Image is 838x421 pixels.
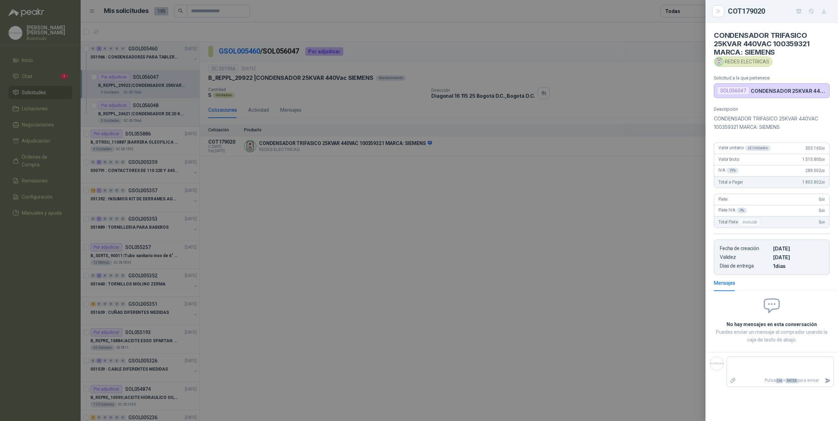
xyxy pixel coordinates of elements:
[720,263,770,269] p: Días de entrega
[821,209,825,213] span: ,00
[720,246,770,251] p: Fecha de creación
[819,220,825,225] span: 0
[773,254,824,260] p: [DATE]
[821,220,825,224] span: ,00
[718,168,738,173] span: IVA
[714,56,772,67] div: REDES ELECTRICAS
[718,218,762,226] span: Total Flete
[802,157,825,162] span: 1.515.800
[710,357,723,370] img: Company Logo
[739,374,822,387] p: Pulsa + para enviar
[718,157,739,162] span: Valor bruto
[714,7,722,15] button: Close
[819,208,825,213] span: 0
[718,208,747,213] span: Flete IVA
[819,197,825,202] span: 0
[728,6,830,17] div: COT179020
[718,180,743,185] span: Total a Pagar
[773,263,824,269] p: 1 dias
[805,168,825,173] span: 288.002
[821,180,825,184] span: ,00
[751,88,826,94] p: CONDENSADOR 25KVAR 440Vac SIEMENS
[821,169,825,173] span: ,00
[718,145,771,151] span: Valor unitario
[776,378,783,383] span: Ctrl
[821,198,825,201] span: ,00
[715,58,723,65] img: Company Logo
[714,279,735,287] div: Mensajes
[821,158,825,161] span: ,00
[745,145,771,151] div: x 5 Unidades
[714,115,830,131] p: CONDENSADOR TRIFASICO 25KVAR 440VAC 100359321 MARCA: SIEMENS
[714,328,830,344] p: Puedes enviar un mensaje al comprador usando la caja de texto de abajo.
[739,218,760,226] div: Incluido
[805,146,825,151] span: 303.160
[714,320,830,328] h2: No hay mensajes en esta conversación
[821,146,825,150] span: ,00
[718,197,728,202] span: Flete
[727,168,739,173] div: 19 %
[773,246,824,251] p: [DATE]
[737,208,747,213] div: 0 %
[714,106,830,112] p: Descripción
[714,31,830,56] h4: CONDENSADOR TRIFASICO 25KVAR 440VAC 100359321 MARCA: SIEMENS
[802,180,825,185] span: 1.803.802
[720,254,770,260] p: Validez
[717,87,749,95] div: SOL056047
[727,374,739,387] label: Adjuntar archivos
[785,378,798,383] span: ENTER
[822,374,833,387] button: Enviar
[714,75,830,81] p: Solicitud a la que pertenece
